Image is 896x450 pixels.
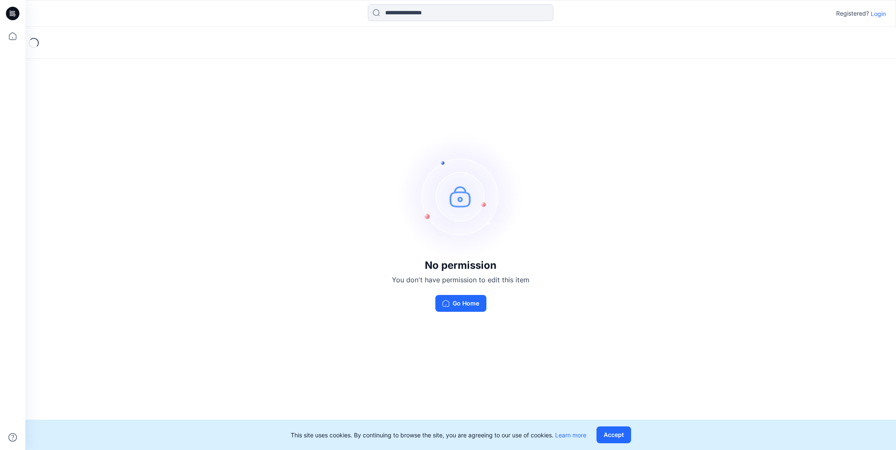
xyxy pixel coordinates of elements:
p: Registered? [836,8,869,19]
p: You don't have permission to edit this item [392,275,529,285]
p: Login [871,9,886,18]
h3: No permission [392,260,529,271]
button: Accept [596,426,631,443]
a: Learn more [555,431,586,439]
p: This site uses cookies. By continuing to browse the site, you are agreeing to our use of cookies. [291,431,586,439]
img: no-perm.svg [397,133,524,260]
button: Go Home [435,295,486,312]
